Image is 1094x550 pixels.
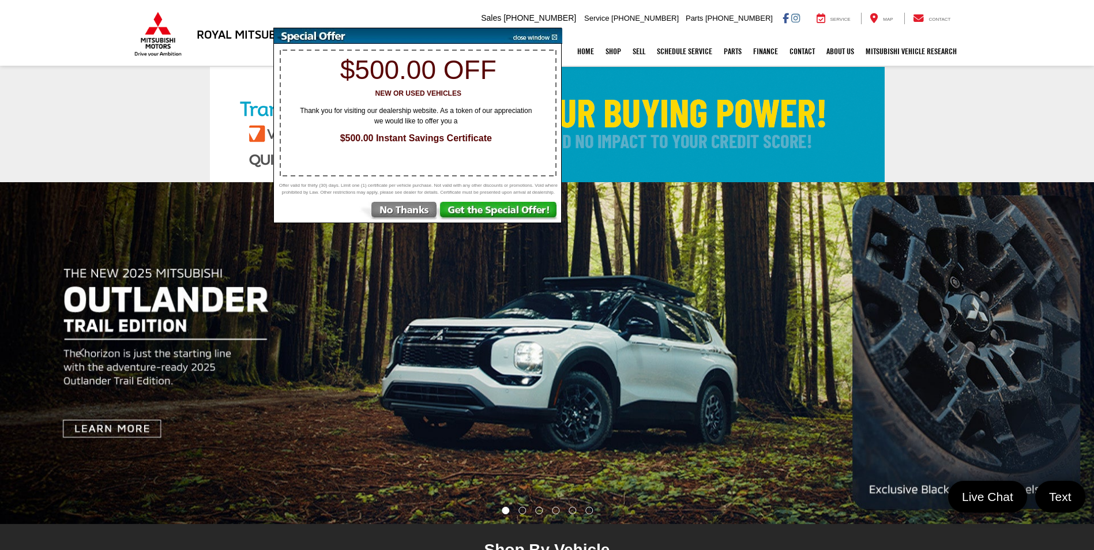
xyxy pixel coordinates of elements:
a: Finance [747,37,784,66]
h3: Royal Mitsubishi [197,28,298,40]
img: Get the Special Offer [439,202,561,223]
a: Schedule Service: Opens in a new tab [651,37,718,66]
img: No Thanks, Continue to Website [359,202,439,223]
li: Go to slide number 5. [569,507,576,514]
li: Go to slide number 3. [536,507,543,514]
span: [PHONE_NUMBER] [503,13,576,22]
a: Live Chat [948,481,1027,513]
span: Parts [686,14,703,22]
li: Go to slide number 2. [519,507,527,514]
span: Sales [481,13,501,22]
span: Thank you for visiting our dealership website. As a token of our appreciation we would like to of... [292,106,540,126]
button: Click to view next picture. [930,205,1094,501]
a: Instagram: Click to visit our Instagram page [791,13,800,22]
a: Facebook: Click to visit our Facebook page [783,13,789,22]
span: Text [1043,489,1077,504]
h1: $500.00 off [280,55,556,85]
span: [PHONE_NUMBER] [705,14,773,22]
a: Mitsubishi Vehicle Research [860,37,963,66]
img: Mitsubishi [132,12,184,56]
a: Service [808,13,859,24]
span: [PHONE_NUMBER] [611,14,679,22]
span: Map [883,17,893,22]
a: About Us [821,37,860,66]
li: Go to slide number 4. [552,507,559,514]
span: Service [830,17,851,22]
a: Shop [600,37,627,66]
img: close window [504,28,562,44]
h3: New or Used Vehicles [280,90,556,97]
span: $500.00 Instant Savings Certificate [286,132,546,145]
a: Contact [904,13,960,24]
span: Live Chat [956,489,1019,504]
img: Special Offer [274,28,505,44]
a: Text [1035,481,1085,513]
span: Contact [928,17,950,22]
a: Contact [784,37,821,66]
img: Check Your Buying Power [210,67,885,182]
span: Service [584,14,609,22]
li: Go to slide number 1. [502,507,509,514]
span: Offer valid for thirty (30) days. Limit one (1) certificate per vehicle purchase. Not valid with ... [277,182,559,196]
a: Home [572,37,600,66]
a: Map [861,13,901,24]
li: Go to slide number 6. [585,507,593,514]
a: Parts: Opens in a new tab [718,37,747,66]
a: Sell [627,37,651,66]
